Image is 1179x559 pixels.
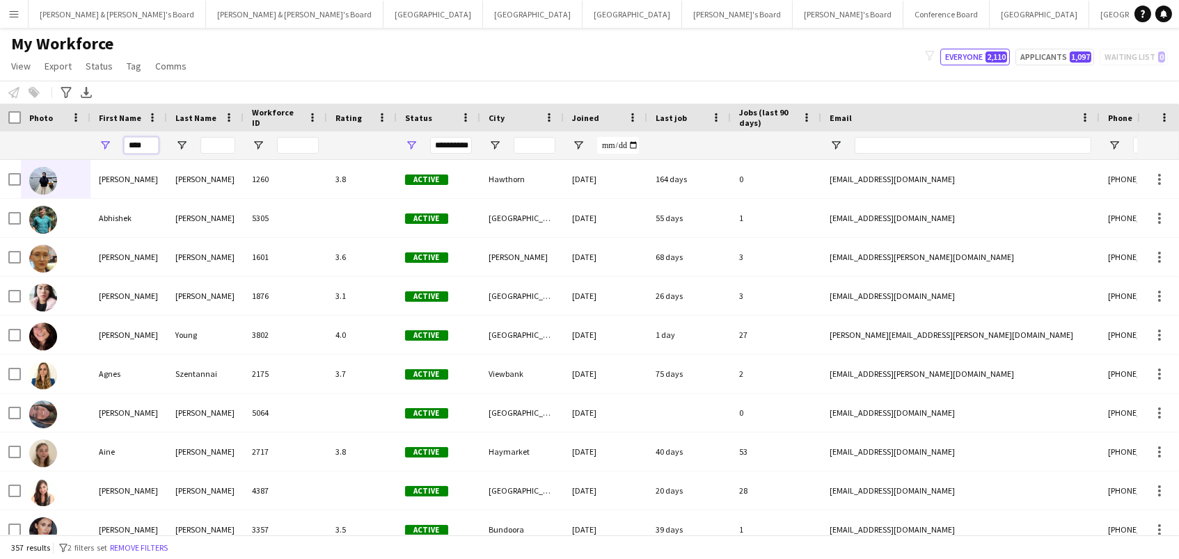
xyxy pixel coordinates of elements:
span: First Name [99,113,141,123]
div: 39 days [647,510,731,549]
div: [EMAIL_ADDRESS][DOMAIN_NAME] [821,510,1100,549]
span: My Workforce [11,33,113,54]
div: 3.8 [327,432,397,471]
div: 53 [731,432,821,471]
button: Remove filters [107,540,171,556]
div: 1 day [647,316,731,354]
a: Comms [150,57,192,75]
div: 68 days [647,238,731,276]
button: Open Filter Menu [405,139,418,152]
a: Status [80,57,118,75]
button: Open Filter Menu [99,139,111,152]
div: Szentannai [167,355,244,393]
div: [DATE] [564,510,647,549]
img: Ada Jimena Ramos Quinto [29,284,57,311]
div: 5064 [244,394,327,432]
span: Status [405,113,432,123]
div: [EMAIL_ADDRESS][DOMAIN_NAME] [821,471,1100,510]
button: Open Filter Menu [175,139,188,152]
span: Joined [572,113,599,123]
div: 3357 [244,510,327,549]
div: [EMAIL_ADDRESS][PERSON_NAME][DOMAIN_NAME] [821,238,1100,276]
div: 3.1 [327,277,397,315]
span: Email [830,113,852,123]
div: [EMAIL_ADDRESS][PERSON_NAME][DOMAIN_NAME] [821,355,1100,393]
span: 2 filters set [68,542,107,553]
button: Applicants1,097 [1015,49,1094,65]
img: Aine Lavelle [29,439,57,467]
input: Joined Filter Input [597,137,639,154]
div: 2717 [244,432,327,471]
div: 3.8 [327,160,397,198]
app-action-btn: Export XLSX [78,84,95,101]
div: 3 [731,238,821,276]
input: Workforce ID Filter Input [277,137,319,154]
a: Export [39,57,77,75]
div: 40 days [647,432,731,471]
div: Hawthorn [480,160,564,198]
div: [EMAIL_ADDRESS][DOMAIN_NAME] [821,160,1100,198]
div: [EMAIL_ADDRESS][DOMAIN_NAME] [821,277,1100,315]
button: [PERSON_NAME]'s Board [682,1,793,28]
div: 20 days [647,471,731,510]
div: [EMAIL_ADDRESS][DOMAIN_NAME] [821,432,1100,471]
span: Last Name [175,113,216,123]
div: 0 [731,160,821,198]
button: [PERSON_NAME]'s Board [793,1,903,28]
div: Viewbank [480,355,564,393]
span: View [11,60,31,72]
img: Accalia-Jayne Weinert [29,245,57,273]
div: [PERSON_NAME] [167,199,244,237]
button: [PERSON_NAME] & [PERSON_NAME]'s Board [29,1,206,28]
div: [GEOGRAPHIC_DATA] [480,316,564,354]
div: 1 [731,199,821,237]
span: Active [405,447,448,457]
div: 164 days [647,160,731,198]
button: [GEOGRAPHIC_DATA] [483,1,583,28]
div: [DATE] [564,199,647,237]
button: Open Filter Menu [572,139,585,152]
div: Bundoora [480,510,564,549]
img: Alejandra Tello [29,478,57,506]
div: [DATE] [564,355,647,393]
div: [GEOGRAPHIC_DATA] [480,394,564,432]
div: 1601 [244,238,327,276]
span: Active [405,175,448,185]
span: Jobs (last 90 days) [739,107,796,128]
div: [PERSON_NAME] [167,277,244,315]
span: 2,110 [986,51,1007,63]
div: [PERSON_NAME] [90,277,167,315]
div: [DATE] [564,238,647,276]
span: Active [405,525,448,535]
span: Active [405,369,448,380]
div: [DATE] [564,316,647,354]
app-action-btn: Advanced filters [58,84,74,101]
span: 1,097 [1070,51,1091,63]
button: Open Filter Menu [830,139,842,152]
div: [DATE] [564,432,647,471]
span: Active [405,330,448,341]
input: City Filter Input [514,137,555,154]
span: Photo [29,113,53,123]
div: [DATE] [564,394,647,432]
div: 3 [731,277,821,315]
div: [GEOGRAPHIC_DATA] [480,199,564,237]
div: [PERSON_NAME] [167,432,244,471]
div: [PERSON_NAME] [90,238,167,276]
div: [DATE] [564,277,647,315]
div: [PERSON_NAME] [167,238,244,276]
button: Open Filter Menu [489,139,501,152]
span: Active [405,291,448,302]
span: Workforce ID [252,107,302,128]
img: Alessandra Merlo [29,517,57,545]
img: Adele Young [29,323,57,350]
div: 3.6 [327,238,397,276]
span: Comms [155,60,187,72]
div: 3.7 [327,355,397,393]
span: Phone [1108,113,1132,123]
img: Abdul Hameed Khan Mohammed [29,167,57,195]
div: [PERSON_NAME] [90,471,167,510]
div: 28 [731,471,821,510]
input: First Name Filter Input [124,137,159,154]
div: 3802 [244,316,327,354]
